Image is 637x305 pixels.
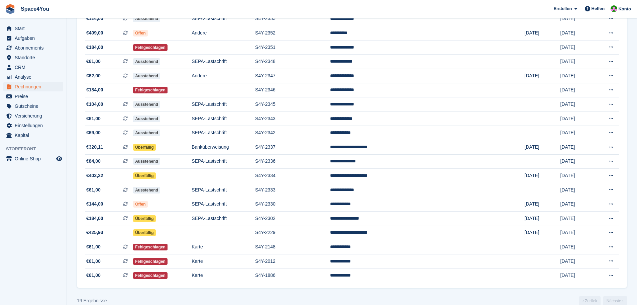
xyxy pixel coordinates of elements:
[133,172,155,179] span: Überfällig
[553,5,572,12] span: Erstellen
[255,126,330,140] td: S4Y-2342
[192,111,255,126] td: SEPA-Lastschrift
[15,53,55,62] span: Standorte
[560,269,595,283] td: [DATE]
[192,126,255,140] td: SEPA-Lastschrift
[15,111,55,121] span: Versicherung
[133,101,160,108] span: Ausstehend
[55,155,63,163] a: Vorschau-Shop
[15,72,55,82] span: Analyse
[560,226,595,240] td: [DATE]
[15,24,55,33] span: Start
[525,226,560,240] td: [DATE]
[560,183,595,197] td: [DATE]
[192,140,255,155] td: Banküberweisung
[15,131,55,140] span: Kapital
[192,154,255,169] td: SEPA-Lastschrift
[133,244,168,250] span: Fehlgeschlagen
[3,101,63,111] a: menu
[86,186,101,194] span: €61,00
[255,197,330,212] td: S4Y-2330
[192,97,255,112] td: SEPA-Lastschrift
[3,82,63,91] a: menu
[133,258,168,265] span: Fehlgeschlagen
[86,129,101,136] span: €69,00
[15,33,55,43] span: Aufgaben
[3,53,63,62] a: menu
[3,121,63,130] a: menu
[255,83,330,97] td: S4Y-2346
[18,3,52,14] a: Space4You
[560,254,595,269] td: [DATE]
[192,12,255,26] td: SEPA-Lastschrift
[255,269,330,283] td: S4Y-1886
[86,158,101,165] span: €84,00
[255,212,330,226] td: S4Y-2302
[3,154,63,163] a: Speisekarte
[560,97,595,112] td: [DATE]
[6,146,67,152] span: Storefront
[3,63,63,72] a: menu
[133,272,168,279] span: Fehlgeschlagen
[560,126,595,140] td: [DATE]
[192,55,255,69] td: SEPA-Lastschrift
[133,229,155,236] span: Überfällig
[192,197,255,212] td: SEPA-Lastschrift
[192,183,255,197] td: SEPA-Lastschrift
[86,115,101,122] span: €61,00
[255,240,330,254] td: S4Y-2148
[133,73,160,79] span: Ausstehend
[86,215,103,222] span: €184,00
[255,55,330,69] td: S4Y-2348
[560,83,595,97] td: [DATE]
[525,212,560,226] td: [DATE]
[86,229,103,236] span: €425,93
[560,240,595,254] td: [DATE]
[133,58,160,65] span: Ausstehend
[133,201,147,208] span: Offen
[255,169,330,183] td: S4Y-2334
[86,258,101,265] span: €61,00
[255,69,330,83] td: S4Y-2347
[133,215,155,222] span: Überfällig
[525,140,560,155] td: [DATE]
[86,58,101,65] span: €61,00
[560,40,595,55] td: [DATE]
[525,69,560,83] td: [DATE]
[560,197,595,212] td: [DATE]
[3,33,63,43] a: menu
[592,5,605,12] span: Helfen
[255,183,330,197] td: S4Y-2333
[255,97,330,112] td: S4Y-2345
[86,86,103,93] span: €184,00
[5,4,15,14] img: stora-icon-8386f47178a22dfd0bd8f6a31ec36ba5ce8667c1dd55bd0f319d3a0aa187defe.svg
[133,144,155,151] span: Überfällig
[15,82,55,91] span: Rechnungen
[86,29,103,36] span: €409,00
[525,169,560,183] td: [DATE]
[133,87,168,93] span: Fehlgeschlagen
[192,69,255,83] td: Andere
[15,121,55,130] span: Einstellungen
[3,24,63,33] a: menu
[86,72,101,79] span: €62,00
[192,212,255,226] td: SEPA-Lastschrift
[86,44,103,51] span: €184,00
[86,201,103,208] span: €144,00
[560,69,595,83] td: [DATE]
[133,30,147,36] span: Offen
[255,140,330,155] td: S4Y-2337
[525,197,560,212] td: [DATE]
[255,40,330,55] td: S4Y-2351
[15,43,55,53] span: Abonnements
[255,111,330,126] td: S4Y-2343
[3,43,63,53] a: menu
[77,297,107,304] div: 19 Ergebnisse
[560,212,595,226] td: [DATE]
[86,172,103,179] span: €403,22
[86,272,101,279] span: €61,00
[133,44,168,51] span: Fehlgeschlagen
[255,12,330,26] td: S4Y-2355
[560,169,595,183] td: [DATE]
[133,15,160,22] span: Ausstehend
